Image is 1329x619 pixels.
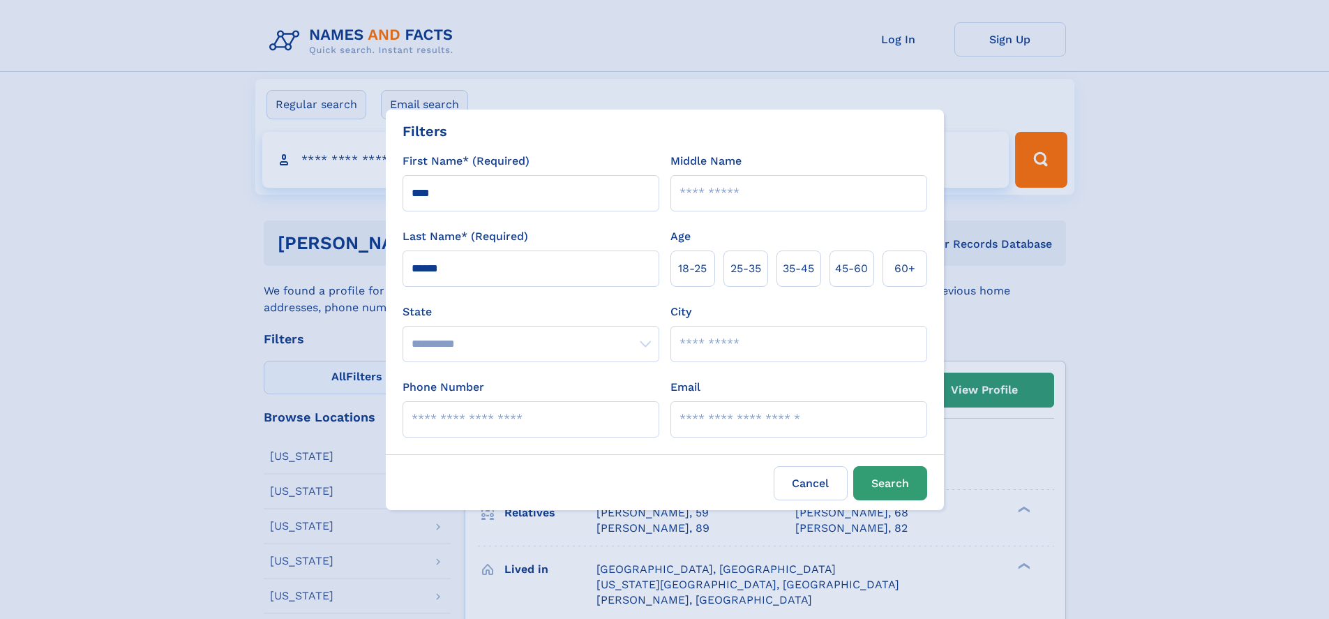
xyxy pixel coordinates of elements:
label: Middle Name [670,153,742,170]
div: Filters [403,121,447,142]
label: Phone Number [403,379,484,396]
label: State [403,304,659,320]
button: Search [853,466,927,500]
span: 60+ [894,260,915,277]
label: Age [670,228,691,245]
label: Cancel [774,466,848,500]
span: 45‑60 [835,260,868,277]
label: City [670,304,691,320]
span: 18‑25 [678,260,707,277]
span: 35‑45 [783,260,814,277]
label: Email [670,379,700,396]
label: First Name* (Required) [403,153,530,170]
span: 25‑35 [730,260,761,277]
label: Last Name* (Required) [403,228,528,245]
